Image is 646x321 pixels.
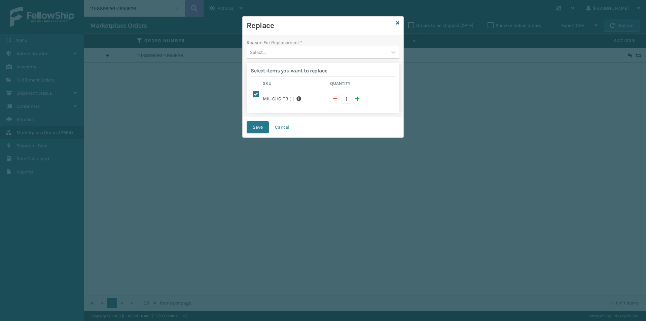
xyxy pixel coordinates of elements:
[289,95,294,102] span: ( 1 )
[247,21,393,31] h3: Replace
[250,49,266,56] div: Select...
[251,67,395,74] h2: Select items you want to replace
[269,121,295,133] button: Cancel
[261,81,328,89] th: Sku
[247,39,302,46] label: Reason For Replacement
[263,95,288,102] label: MIL-CHG-TB
[328,81,395,89] th: Quantity
[247,121,269,133] button: Save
